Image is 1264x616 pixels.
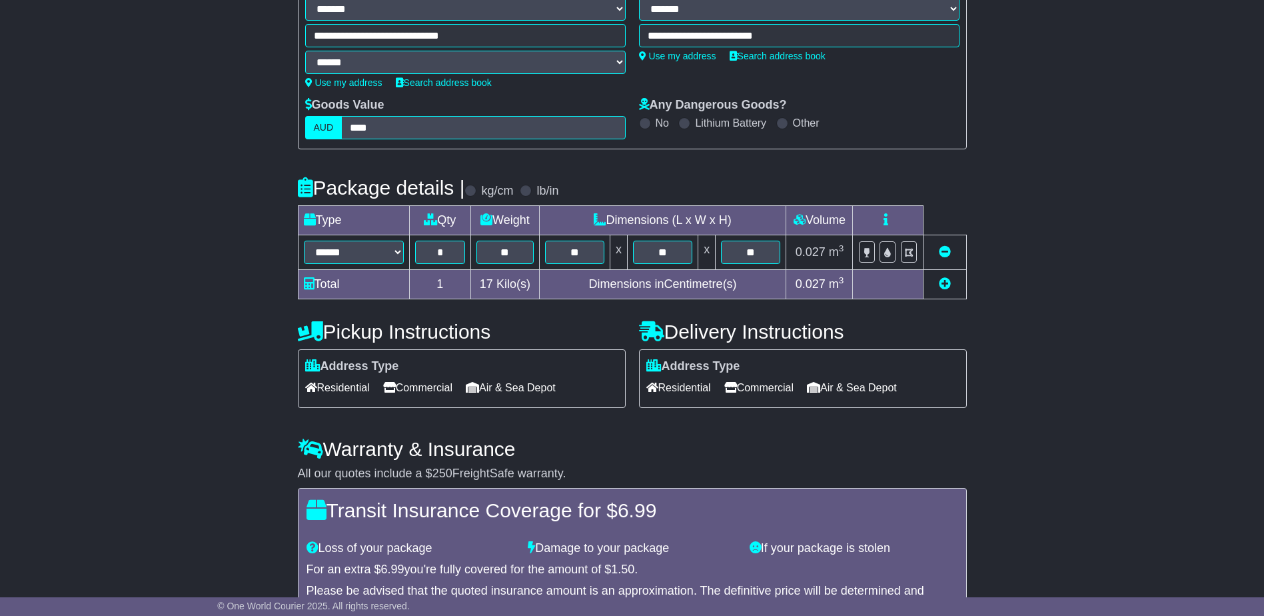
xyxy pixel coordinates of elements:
[796,277,826,291] span: 0.027
[298,270,409,299] td: Total
[298,321,626,343] h4: Pickup Instructions
[539,206,786,235] td: Dimensions (L x W x H)
[305,377,370,398] span: Residential
[639,98,787,113] label: Any Dangerous Goods?
[381,563,404,576] span: 6.99
[298,467,967,481] div: All our quotes include a $ FreightSafe warranty.
[471,270,540,299] td: Kilo(s)
[829,245,844,259] span: m
[786,206,853,235] td: Volume
[217,601,410,611] span: © One World Courier 2025. All rights reserved.
[307,499,958,521] h4: Transit Insurance Coverage for $
[305,359,399,374] label: Address Type
[839,275,844,285] sup: 3
[796,245,826,259] span: 0.027
[730,51,826,61] a: Search address book
[481,184,513,199] label: kg/cm
[807,377,897,398] span: Air & Sea Depot
[383,377,452,398] span: Commercial
[939,277,951,291] a: Add new item
[829,277,844,291] span: m
[839,243,844,253] sup: 3
[646,377,711,398] span: Residential
[639,321,967,343] h4: Delivery Instructions
[396,77,492,88] a: Search address book
[307,584,958,613] div: Please be advised that the quoted insurance amount is an approximation. The definitive price will...
[466,377,556,398] span: Air & Sea Depot
[300,541,522,556] div: Loss of your package
[611,563,634,576] span: 1.50
[432,467,452,480] span: 250
[639,51,716,61] a: Use my address
[695,117,766,129] label: Lithium Battery
[298,177,465,199] h4: Package details |
[646,359,740,374] label: Address Type
[305,77,382,88] a: Use my address
[307,563,958,577] div: For an extra $ you're fully covered for the amount of $ .
[724,377,794,398] span: Commercial
[480,277,493,291] span: 17
[305,98,384,113] label: Goods Value
[698,235,716,270] td: x
[793,117,820,129] label: Other
[471,206,540,235] td: Weight
[409,206,471,235] td: Qty
[539,270,786,299] td: Dimensions in Centimetre(s)
[305,116,342,139] label: AUD
[618,499,656,521] span: 6.99
[536,184,558,199] label: lb/in
[939,245,951,259] a: Remove this item
[656,117,669,129] label: No
[409,270,471,299] td: 1
[298,206,409,235] td: Type
[298,438,967,460] h4: Warranty & Insurance
[610,235,627,270] td: x
[521,541,743,556] div: Damage to your package
[743,541,965,556] div: If your package is stolen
